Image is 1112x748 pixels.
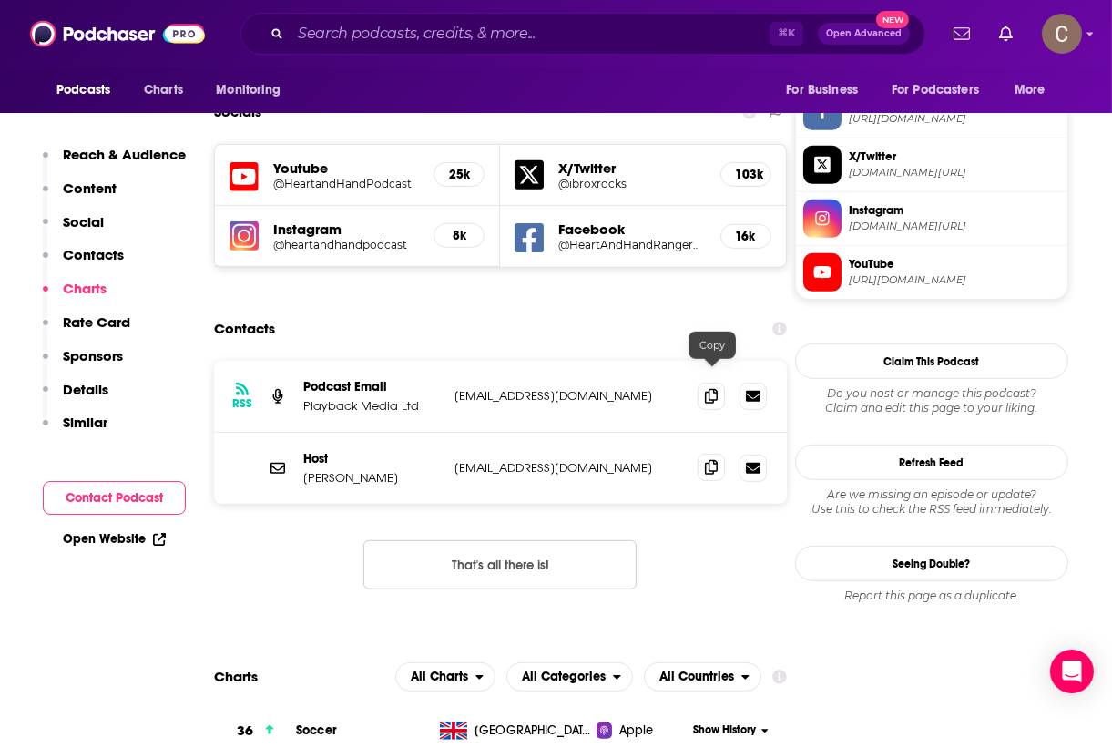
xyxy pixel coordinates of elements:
span: More [1015,77,1046,103]
span: For Business [786,77,858,103]
button: Show profile menu [1042,14,1082,54]
img: Podchaser - Follow, Share and Rate Podcasts [30,16,205,51]
h5: Instagram [273,220,419,238]
h5: Youtube [273,159,419,177]
button: open menu [506,662,633,692]
span: Podcasts [56,77,110,103]
a: Soccer [296,722,337,738]
p: [EMAIL_ADDRESS][DOMAIN_NAME] [454,388,683,404]
a: Open Website [63,531,166,547]
a: [GEOGRAPHIC_DATA] [433,722,597,740]
h2: Charts [214,668,258,685]
span: Apple [619,722,654,740]
span: X/Twitter [849,149,1060,165]
h2: Contacts [214,312,275,346]
a: Instagram[DOMAIN_NAME][URL] [803,200,1060,238]
a: Apple [597,722,688,740]
button: Refresh Feed [795,445,1068,480]
p: Charts [63,280,107,297]
p: Host [303,451,440,466]
button: Details [43,381,108,415]
h2: Platforms [395,662,495,692]
h5: 25k [449,167,469,182]
span: Show History [693,722,756,738]
button: Similar [43,414,107,447]
a: YouTube[URL][DOMAIN_NAME] [803,253,1060,292]
h2: Categories [506,662,633,692]
a: Charts [132,73,194,108]
button: Charts [43,280,107,313]
p: Contacts [63,246,124,263]
span: Open Advanced [826,29,902,38]
button: open menu [44,73,134,108]
a: @heartandhandpodcast [273,238,419,251]
a: Seeing Double? [795,546,1068,581]
span: twitter.com/ibroxrocks [849,166,1060,179]
div: Search podcasts, credits, & more... [240,13,925,55]
div: Copy [689,332,736,359]
p: [PERSON_NAME] [303,470,440,486]
p: [EMAIL_ADDRESS][DOMAIN_NAME] [454,460,683,476]
button: Rate Card [43,313,130,347]
h5: Facebook [558,220,705,238]
button: open menu [395,662,495,692]
h5: X/Twitter [558,159,705,177]
button: Show History [688,722,774,738]
span: Instagram [849,202,1060,219]
button: Reach & Audience [43,146,186,179]
span: https://www.youtube.com/@HeartandHandPodcast [849,273,1060,287]
a: Show notifications dropdown [946,18,977,49]
a: @ibroxrocks [558,177,705,190]
span: Monitoring [216,77,281,103]
img: iconImage [230,221,259,251]
a: X/Twitter[DOMAIN_NAME][URL] [803,146,1060,184]
button: open menu [880,73,1005,108]
span: YouTube [849,256,1060,272]
button: open menu [644,662,761,692]
p: Playback Media Ltd [303,398,440,414]
p: Similar [63,414,107,431]
span: instagram.com/heartandhandpodcast [849,220,1060,233]
span: ⌘ K [770,22,803,46]
button: Content [43,179,117,213]
button: Contacts [43,246,124,280]
button: Claim This Podcast [795,343,1068,379]
button: open menu [773,73,881,108]
button: open menu [203,73,304,108]
button: Social [43,213,104,247]
div: Open Intercom Messenger [1050,650,1094,693]
p: Social [63,213,104,231]
button: Contact Podcast [43,481,186,515]
span: New [876,11,909,28]
p: Podcast Email [303,379,440,394]
span: https://www.facebook.com/HeartAndHandRangersPodcast [849,112,1060,126]
img: User Profile [1042,14,1082,54]
h3: RSS [232,396,252,411]
button: Sponsors [43,347,123,381]
button: open menu [1002,73,1068,108]
span: Do you host or manage this podcast? [795,386,1068,401]
a: @HeartAndHandRangersPodcast [558,238,705,251]
h5: 16k [736,229,756,244]
button: Nothing here. [363,540,637,589]
h5: @HeartandHandPodcast [273,177,419,190]
span: All Categories [522,671,606,683]
p: Rate Card [63,313,130,331]
button: Open AdvancedNew [818,23,910,45]
h5: 103k [736,167,756,182]
p: Details [63,381,108,398]
a: Show notifications dropdown [992,18,1020,49]
input: Search podcasts, credits, & more... [291,19,770,48]
div: Report this page as a duplicate. [795,589,1068,603]
div: Are we missing an episode or update? Use this to check the RSS feed immediately. [795,487,1068,517]
span: United Kingdom [474,722,593,740]
p: Content [63,179,117,197]
p: Reach & Audience [63,146,186,163]
span: Logged in as clay.bolton [1042,14,1082,54]
span: Charts [144,77,183,103]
